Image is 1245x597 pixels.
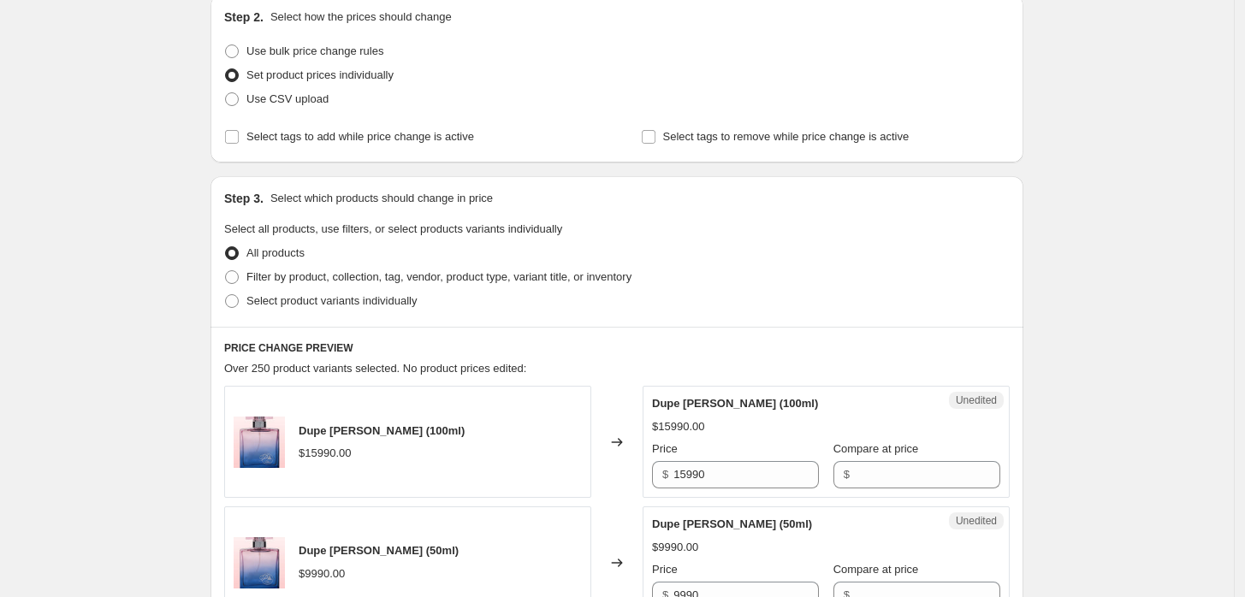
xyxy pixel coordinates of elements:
span: Filter by product, collection, tag, vendor, product type, variant title, or inventory [246,270,631,283]
span: Unedited [956,393,997,407]
img: Dama100ml_1_80x.jpg [234,537,285,588]
div: $9990.00 [652,539,698,556]
div: $9990.00 [299,565,345,582]
span: Select all products, use filters, or select products variants individually [224,222,562,235]
span: All products [246,246,305,259]
span: Price [652,563,678,576]
span: Use bulk price change rules [246,44,383,57]
h2: Step 2. [224,9,264,26]
span: Select tags to add while price change is active [246,130,474,143]
span: Compare at price [833,563,919,576]
span: Compare at price [833,442,919,455]
p: Select how the prices should change [270,9,452,26]
span: Dupe [PERSON_NAME] (100ml) [299,424,465,437]
span: Unedited [956,514,997,528]
span: Use CSV upload [246,92,329,105]
p: Select which products should change in price [270,190,493,207]
img: Dama100ml_1_80x.jpg [234,417,285,468]
h6: PRICE CHANGE PREVIEW [224,341,1010,355]
span: $ [844,468,850,481]
span: Dupe [PERSON_NAME] (50ml) [299,544,459,557]
span: Select tags to remove while price change is active [663,130,910,143]
div: $15990.00 [652,418,704,435]
span: Dupe [PERSON_NAME] (50ml) [652,517,812,530]
span: Over 250 product variants selected. No product prices edited: [224,362,526,375]
div: $15990.00 [299,445,351,462]
span: Set product prices individually [246,68,394,81]
span: Dupe [PERSON_NAME] (100ml) [652,397,818,410]
span: Select product variants individually [246,294,417,307]
span: $ [662,468,668,481]
h2: Step 3. [224,190,264,207]
span: Price [652,442,678,455]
